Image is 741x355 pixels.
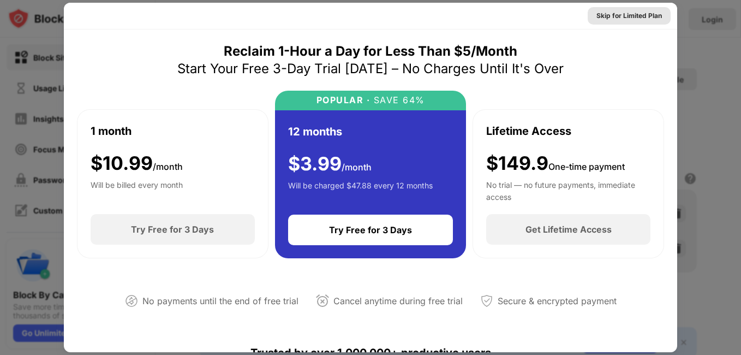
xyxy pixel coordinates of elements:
div: Get Lifetime Access [525,224,612,235]
div: Try Free for 3 Days [131,224,214,235]
div: Cancel anytime during free trial [333,293,463,309]
div: Lifetime Access [486,123,571,139]
div: POPULAR · [316,95,370,105]
img: cancel-anytime [316,294,329,307]
span: /month [153,161,183,172]
div: Try Free for 3 Days [329,224,412,235]
div: $149.9 [486,152,625,175]
div: No payments until the end of free trial [142,293,298,309]
div: No trial — no future payments, immediate access [486,179,650,201]
div: Skip for Limited Plan [596,10,662,21]
div: Will be billed every month [91,179,183,201]
div: $ 10.99 [91,152,183,175]
div: 12 months [288,123,342,140]
div: Start Your Free 3-Day Trial [DATE] – No Charges Until It's Over [177,60,564,78]
div: $ 3.99 [288,153,372,175]
div: Reclaim 1-Hour a Day for Less Than $5/Month [224,43,517,60]
div: SAVE 64% [370,95,425,105]
div: 1 month [91,123,132,139]
span: /month [342,162,372,173]
div: Will be charged $47.88 every 12 months [288,180,433,202]
img: secured-payment [480,294,493,307]
div: Secure & encrypted payment [498,293,617,309]
img: not-paying [125,294,138,307]
span: One-time payment [548,161,625,172]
